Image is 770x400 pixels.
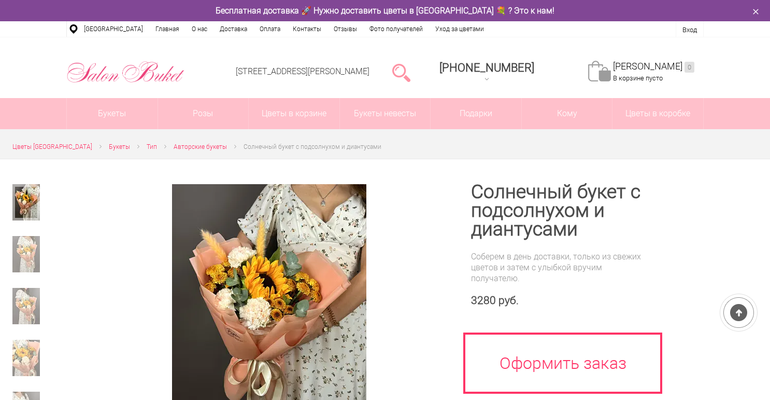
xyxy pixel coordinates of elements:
[67,98,158,129] a: Букеты
[363,21,429,37] a: Фото получателей
[174,143,227,150] span: Авторские букеты
[287,21,327,37] a: Контакты
[471,251,650,284] div: Соберем в день доставки, только из свежих цветов и затем с улыбкой вручим получателю.
[685,62,694,73] ins: 0
[253,21,287,37] a: Оплата
[12,143,92,150] span: Цветы [GEOGRAPHIC_DATA]
[429,21,490,37] a: Уход за цветами
[522,98,612,129] span: Кому
[612,98,703,129] a: Цветы в коробке
[463,333,662,394] a: Оформить заказ
[78,21,149,37] a: [GEOGRAPHIC_DATA]
[158,98,249,129] a: Розы
[236,66,369,76] a: [STREET_ADDRESS][PERSON_NAME]
[433,58,540,87] a: [PHONE_NUMBER]
[471,183,650,239] h1: Солнечный букет с подсолнухом и диантусами
[431,98,521,129] a: Подарки
[244,143,381,150] span: Солнечный букет с подсолнухом и диантусами
[59,5,711,16] div: Бесплатная доставка 🚀 Нужно доставить цветы в [GEOGRAPHIC_DATA] 💐 ? Это к нам!
[147,142,157,153] a: Тип
[109,142,130,153] a: Букеты
[613,61,694,73] a: [PERSON_NAME]
[149,21,186,37] a: Главная
[682,26,697,34] a: Вход
[174,142,227,153] a: Авторские букеты
[186,21,213,37] a: О нас
[109,143,130,150] span: Букеты
[249,98,339,129] a: Цветы в корзине
[147,143,157,150] span: Тип
[439,61,534,74] span: [PHONE_NUMBER]
[613,74,663,82] span: В корзине пусто
[471,294,650,307] div: 3280 руб.
[12,142,92,153] a: Цветы [GEOGRAPHIC_DATA]
[340,98,431,129] a: Букеты невесты
[213,21,253,37] a: Доставка
[327,21,363,37] a: Отзывы
[66,59,185,86] img: Цветы Нижний Новгород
